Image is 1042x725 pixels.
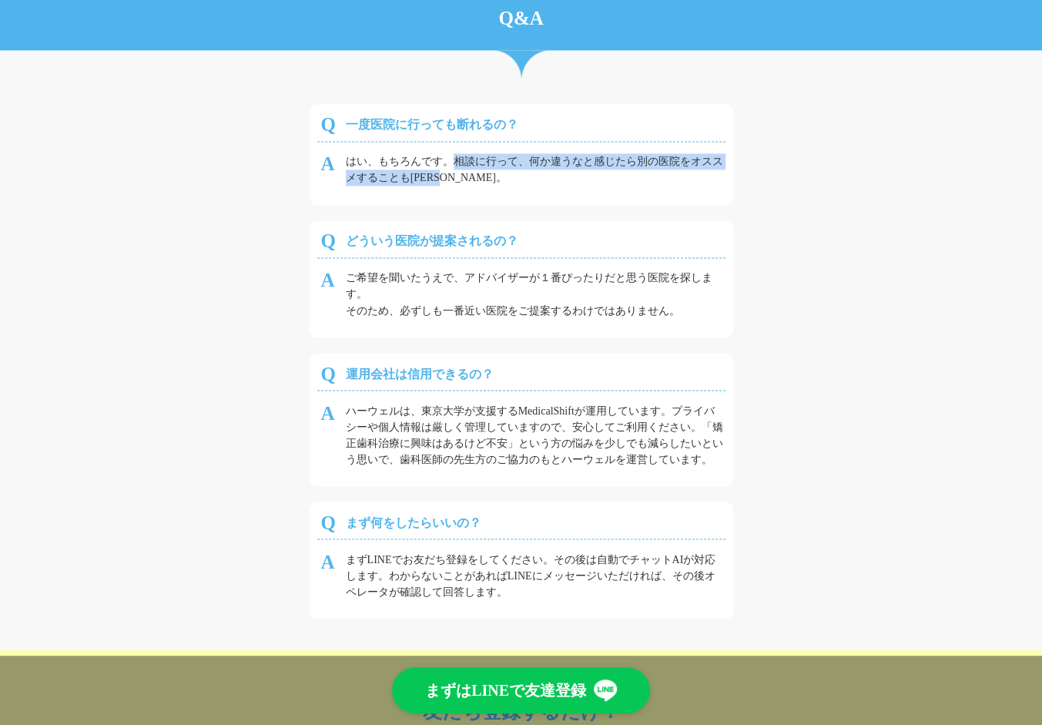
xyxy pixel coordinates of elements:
[392,667,650,713] a: まずはLINEで友達登録
[317,539,725,607] div: まずLINEでお友だち登録をしてください。その後は自動でチャットAIが対応します。わからないことがあればLINEにメッセージいただければ、その後オペレータが確認して回答します。
[317,390,725,475] div: ハーウェルは、東京大学が支援するMedicalShiftが運用しています。プライバシーや個人情報は厳しく管理していますので、安心してご利用ください。「矯正歯科治療に興味はあるけど不安」という方...
[317,141,725,193] div: はい、もちろんです。相談に行って、何か違うなと感じたら別の医院をオススメすることも[PERSON_NAME]。
[317,257,725,326] div: ご希望を聞いたうえで、アドバイザーが１番ぴったりだと思う医院を探します。 そのため、必ずしも一番近い医院をご提案するわけではありません。
[317,359,725,388] div: 運用会社は信用できるの？
[317,227,725,256] div: どういう医院が提案されるの？
[317,110,725,139] div: 一度医院に行っても断れるの？
[317,508,725,537] div: まず何をしたらいいの？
